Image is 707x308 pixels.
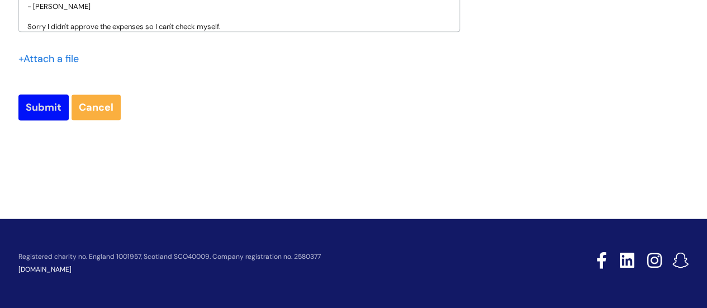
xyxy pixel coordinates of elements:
div: Attach a file [18,50,86,68]
p: Registered charity no. England 1001957, Scotland SCO40009. Company registration no. 2580377 [18,253,517,260]
a: Cancel [72,94,121,120]
p: - [PERSON_NAME] [27,2,451,12]
p: Sorry I didn't approve the expenses so I can't check myself. [27,22,451,32]
input: Submit [18,94,69,120]
a: [DOMAIN_NAME] [18,265,72,274]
